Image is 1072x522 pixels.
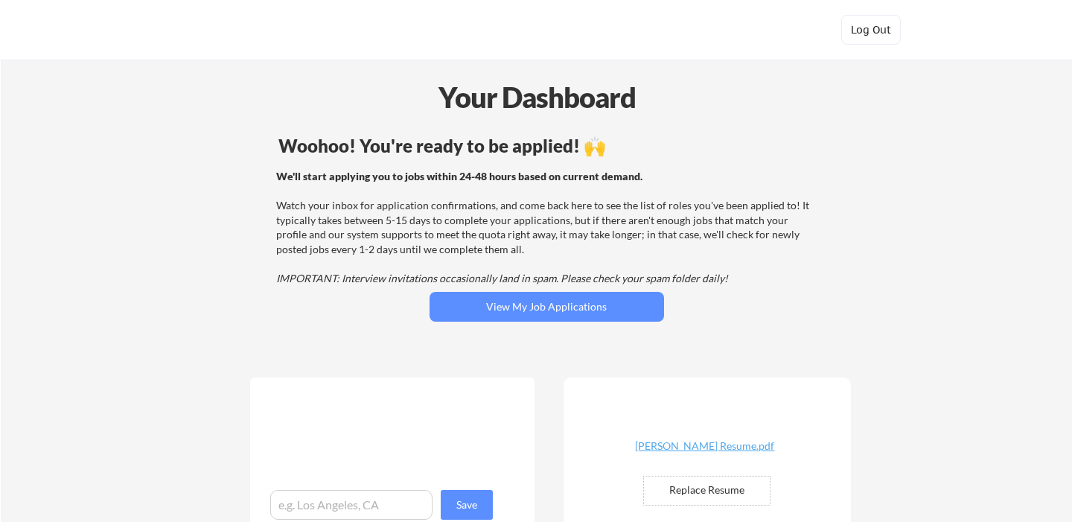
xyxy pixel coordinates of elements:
div: Your Dashboard [1,76,1072,118]
input: e.g. Los Angeles, CA [270,490,433,520]
strong: We'll start applying you to jobs within 24-48 hours based on current demand. [276,170,642,182]
button: View My Job Applications [430,292,664,322]
div: Woohoo! You're ready to be applied! 🙌 [278,137,815,155]
a: [PERSON_NAME] Resume.pdf [616,441,794,464]
button: Save [441,490,493,520]
button: Log Out [841,15,901,45]
div: [PERSON_NAME] Resume.pdf [616,441,794,451]
em: IMPORTANT: Interview invitations occasionally land in spam. Please check your spam folder daily! [276,272,728,284]
div: Watch your inbox for application confirmations, and come back here to see the list of roles you'v... [276,169,813,286]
